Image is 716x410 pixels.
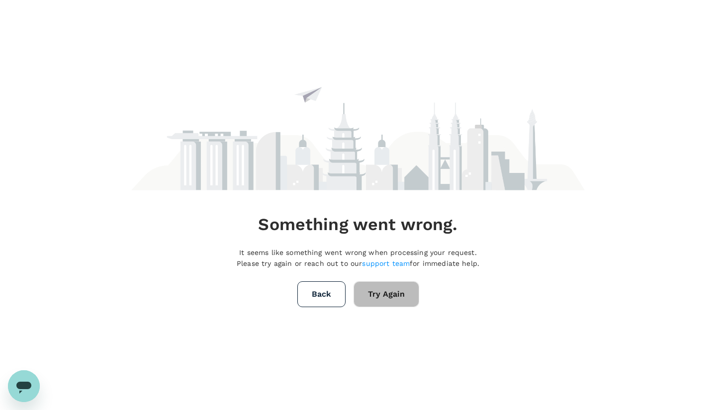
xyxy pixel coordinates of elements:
[297,281,346,307] button: Back
[237,247,479,269] p: It seems like something went wrong when processing your request. Please try again or reach out to...
[131,43,585,190] img: maintenance
[354,281,419,307] button: Try Again
[258,214,457,235] h4: Something went wrong.
[8,370,40,402] iframe: 启动消息传送窗口的按钮
[362,259,410,267] a: support team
